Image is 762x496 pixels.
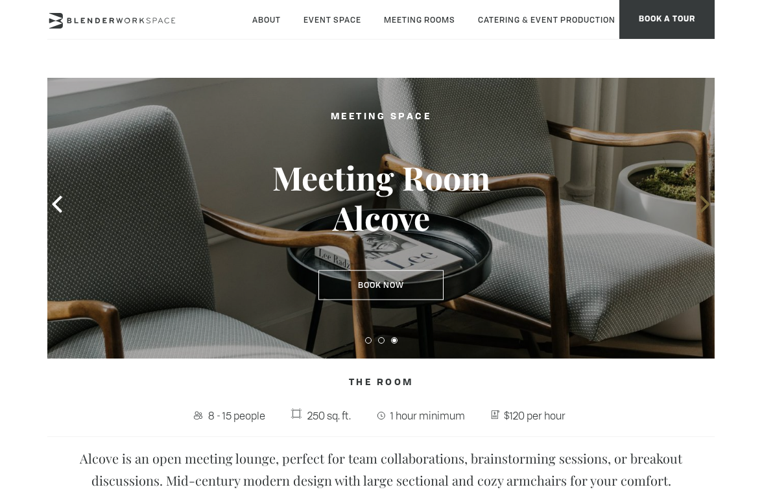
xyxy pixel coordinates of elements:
[318,270,444,300] a: Book Now
[47,370,715,395] h4: The Room
[205,405,268,426] span: 8 - 15 people
[387,405,468,426] span: 1 hour minimum
[232,158,530,238] h3: Meeting Room Alcove
[232,109,530,125] h2: Meeting Space
[501,405,569,426] span: $120 per hour
[697,434,762,496] iframe: Chat Widget
[304,405,354,426] span: 250 sq. ft.
[57,447,706,491] p: Alcove is an open meeting lounge, perfect for team collaborations, brainstorming sessions, or bre...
